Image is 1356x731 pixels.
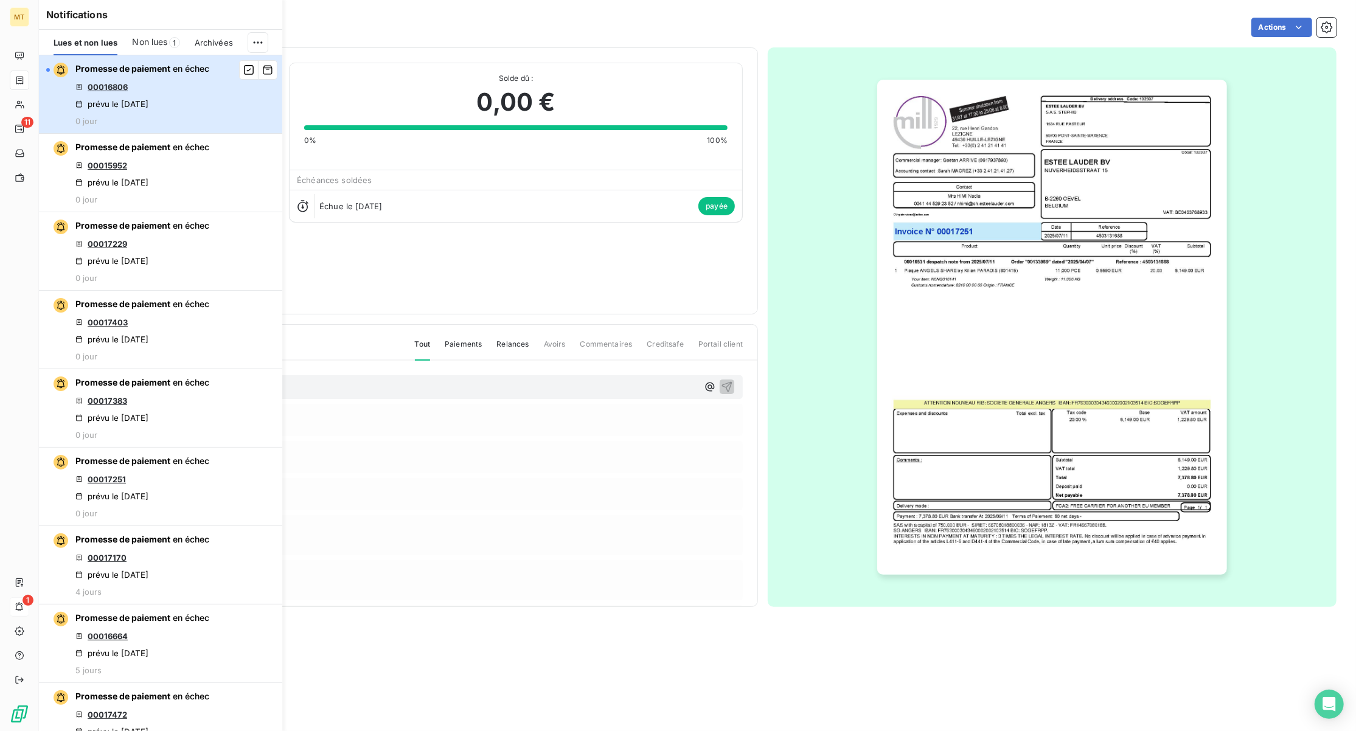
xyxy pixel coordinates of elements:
span: Promesse de paiement [75,691,170,701]
span: Promesse de paiement [75,220,170,230]
button: Actions [1251,18,1312,37]
span: Creditsafe [647,339,684,359]
a: 00017251 [88,474,126,484]
span: Commentaires [580,339,633,359]
img: Logo LeanPay [10,704,29,724]
button: Promesse de paiement en échec00017403prévu le [DATE]0 jour [39,291,282,369]
span: Non lues [132,36,167,48]
span: 0 jour [75,273,97,283]
a: 00016806 [88,82,128,92]
span: Promesse de paiement [75,534,170,544]
span: en échec [173,456,209,466]
span: Avoirs [544,339,566,359]
span: Promesse de paiement [75,63,170,74]
span: Promesse de paiement [75,377,170,387]
span: Tout [415,339,431,361]
button: Promesse de paiement en échec00016664prévu le [DATE]5 jours [39,605,282,683]
span: en échec [173,142,209,152]
span: 100% [707,135,728,146]
a: 00015952 [88,161,127,170]
button: Promesse de paiement en échec00017383prévu le [DATE]0 jour [39,369,282,448]
h6: Notifications [46,7,275,22]
div: prévu le [DATE] [75,334,148,344]
div: MT [10,7,29,27]
a: 00016664 [88,631,128,641]
button: Promesse de paiement en échec00016806prévu le [DATE]0 jour [39,55,282,134]
span: en échec [173,63,209,74]
div: prévu le [DATE] [75,648,148,658]
span: Échéances soldées [297,175,372,185]
span: Promesse de paiement [75,299,170,309]
div: prévu le [DATE] [75,256,148,266]
span: 0% [304,135,316,146]
span: en échec [173,534,209,544]
span: Promesse de paiement [75,456,170,466]
span: 0 jour [75,116,97,126]
span: en échec [173,299,209,309]
div: prévu le [DATE] [75,99,148,109]
span: 11 [21,117,33,128]
span: Promesse de paiement [75,142,170,152]
div: prévu le [DATE] [75,413,148,423]
span: en échec [173,377,209,387]
span: Portail client [698,339,743,359]
button: Promesse de paiement en échec00015952prévu le [DATE]0 jour [39,134,282,212]
a: 00017472 [88,710,127,719]
div: prévu le [DATE] [75,491,148,501]
span: 0 jour [75,430,97,440]
div: Open Intercom Messenger [1315,690,1344,719]
span: 0 jour [75,352,97,361]
span: 5 jours [75,665,102,675]
span: 0 jour [75,508,97,518]
span: en échec [173,612,209,623]
img: invoice_thumbnail [877,80,1227,575]
span: en échec [173,691,209,701]
div: prévu le [DATE] [75,178,148,187]
div: prévu le [DATE] [75,570,148,580]
span: 1 [23,595,33,606]
span: Paiements [445,339,482,359]
span: payée [698,197,735,215]
span: 1 [169,37,180,48]
span: Lues et non lues [54,38,117,47]
span: Promesse de paiement [75,612,170,623]
button: Promesse de paiement en échec00017170prévu le [DATE]4 jours [39,526,282,605]
a: 00017383 [88,396,127,406]
a: 00017229 [88,239,127,249]
button: Promesse de paiement en échec00017251prévu le [DATE]0 jour [39,448,282,526]
span: Échue le [DATE] [319,201,382,211]
span: Relances [496,339,529,359]
a: 00017170 [88,553,127,563]
button: Promesse de paiement en échec00017229prévu le [DATE]0 jour [39,212,282,291]
span: Solde dû : [304,73,728,84]
span: 0 jour [75,195,97,204]
span: en échec [173,220,209,230]
span: Archivées [195,38,233,47]
span: 0,00 € [477,84,555,120]
a: 00017403 [88,317,128,327]
span: 4 jours [75,587,102,597]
